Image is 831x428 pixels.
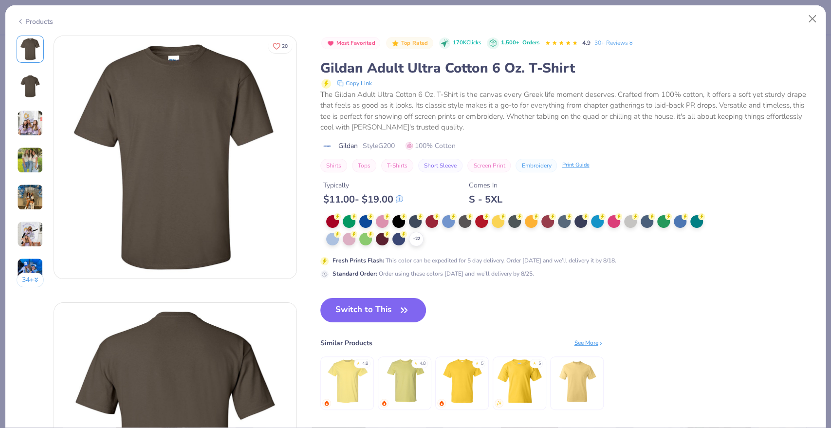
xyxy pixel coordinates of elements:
span: Top Rated [401,40,428,46]
div: 4.8 [362,360,368,367]
button: Like [268,39,292,53]
div: Print Guide [562,161,589,169]
button: Screen Print [467,159,511,172]
button: Tops [352,159,376,172]
img: Gildan Adult Softstyle 4.5 Oz. T-Shirt [382,358,428,404]
div: ★ [356,360,360,364]
strong: Standard Order : [332,270,377,278]
div: S - 5XL [469,193,502,205]
strong: Fresh Prints Flash : [332,257,384,264]
img: Gildan Adult 5.5 Oz. 50/50 T-Shirt [439,358,485,404]
span: Gildan [338,141,358,151]
span: 20 [282,44,288,49]
div: ★ [414,360,418,364]
img: User generated content [17,221,43,247]
button: Short Sleeve [418,159,462,172]
span: 4.9 [582,39,590,47]
img: Back [18,74,42,98]
span: Style G200 [363,141,395,151]
span: Orders [522,39,539,46]
div: Products [17,17,53,27]
div: ★ [475,360,479,364]
div: Comes In [469,180,502,190]
img: trending.gif [381,400,387,406]
img: newest.gif [496,400,502,406]
button: Badge Button [321,37,380,50]
button: 34+ [17,273,44,287]
button: copy to clipboard [334,77,375,89]
img: Most Favorited sort [327,39,334,47]
img: trending.gif [324,400,330,406]
button: Switch to This [320,298,426,322]
div: This color can be expedited for 5 day delivery. Order [DATE] and we’ll delivery it by 8/18. [332,256,616,265]
div: 4.9 Stars [545,36,578,51]
span: + 22 [413,236,420,242]
img: Gildan Youth Heavy Cotton 5.3 Oz. T-Shirt [497,358,543,404]
span: 100% Cotton [406,141,456,151]
span: 170K Clicks [453,39,481,47]
span: Most Favorited [336,40,375,46]
button: Embroidery [516,159,557,172]
div: 4.8 [420,360,425,367]
img: Gildan Adult Heavy Cotton T-Shirt [324,358,370,404]
img: brand logo [320,142,333,150]
img: Top Rated sort [391,39,399,47]
img: User generated content [17,110,43,136]
div: 5 [480,360,483,367]
button: Badge Button [386,37,433,50]
div: The Gildan Adult Ultra Cotton 6 Oz. T-Shirt is the canvas every Greek life moment deserves. Craft... [320,89,814,133]
div: 5 [538,360,540,367]
img: Front [18,37,42,61]
img: User generated content [17,258,43,284]
div: Typically [323,180,403,190]
img: Front [54,36,296,279]
a: 30+ Reviews [594,38,634,47]
button: T-Shirts [381,159,413,172]
div: 1,500+ [500,39,539,47]
img: Hanes Men's 6.1 Oz. Tagless T-Shirt [554,358,600,404]
img: User generated content [17,184,43,210]
div: Gildan Adult Ultra Cotton 6 Oz. T-Shirt [320,59,814,77]
div: $ 11.00 - $ 19.00 [323,193,403,205]
button: Close [803,10,822,28]
button: Shirts [320,159,347,172]
img: trending.gif [439,400,444,406]
div: Order using these colors [DATE] and we’ll delivery by 8/25. [332,269,534,278]
div: ★ [532,360,536,364]
div: Similar Products [320,338,372,348]
img: User generated content [17,147,43,173]
div: See More [574,338,604,347]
